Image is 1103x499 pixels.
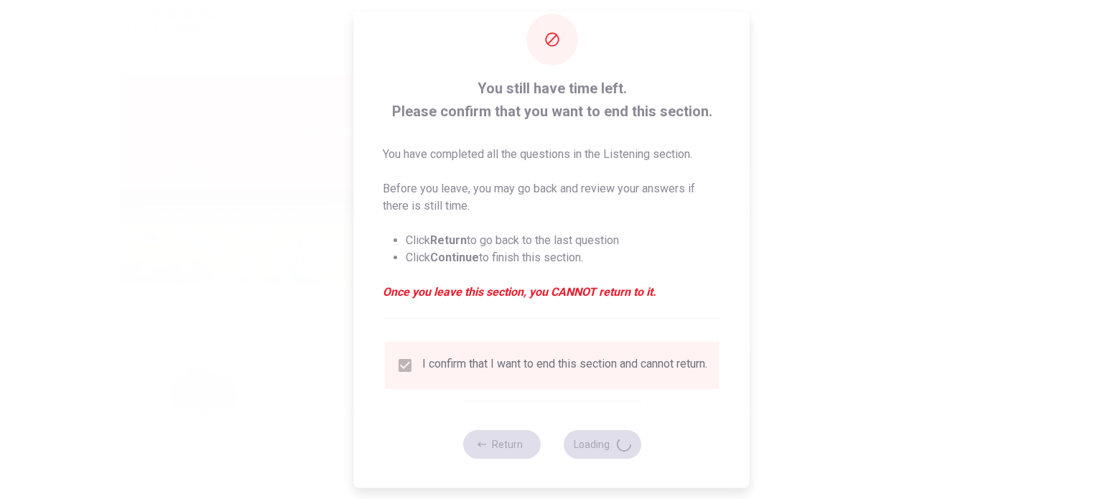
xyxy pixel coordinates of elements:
[383,77,721,123] span: You still have time left. Please confirm that you want to end this section.
[406,232,721,249] li: Click to go back to the last question
[462,430,540,459] button: Return
[430,233,467,247] strong: Return
[430,251,479,264] strong: Continue
[383,180,721,215] p: Before you leave, you may go back and review your answers if there is still time.
[422,357,707,374] div: I confirm that I want to end this section and cannot return.
[383,146,721,163] p: You have completed all the questions in the Listening section.
[406,249,721,266] li: Click to finish this section.
[383,284,721,301] em: Once you leave this section, you CANNOT return to it.
[563,430,641,459] button: Loading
